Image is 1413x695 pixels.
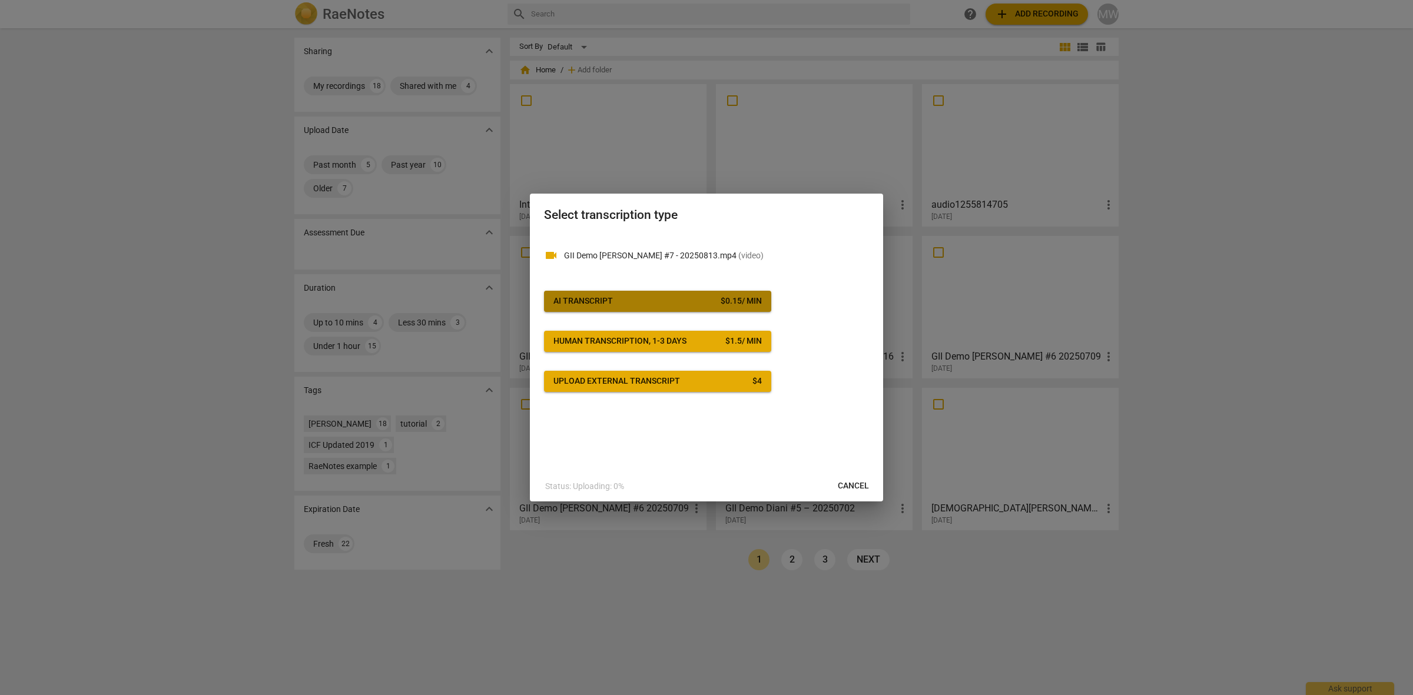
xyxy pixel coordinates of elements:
[544,291,771,312] button: AI Transcript$0.15/ min
[838,480,869,492] span: Cancel
[544,331,771,352] button: Human transcription, 1-3 days$1.5/ min
[564,250,869,262] p: GII Demo Colleen #7 - 20250813.mp4(video)
[544,208,869,222] h2: Select transcription type
[721,295,762,307] div: $ 0.15 / min
[828,475,878,497] button: Cancel
[553,335,686,347] div: Human transcription, 1-3 days
[752,375,762,387] div: $ 4
[545,480,624,493] p: Status: Uploading: 0%
[553,295,613,307] div: AI Transcript
[544,248,558,262] span: videocam
[544,371,771,392] button: Upload external transcript$4
[738,251,764,260] span: ( video )
[725,335,762,347] div: $ 1.5 / min
[553,375,680,387] div: Upload external transcript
